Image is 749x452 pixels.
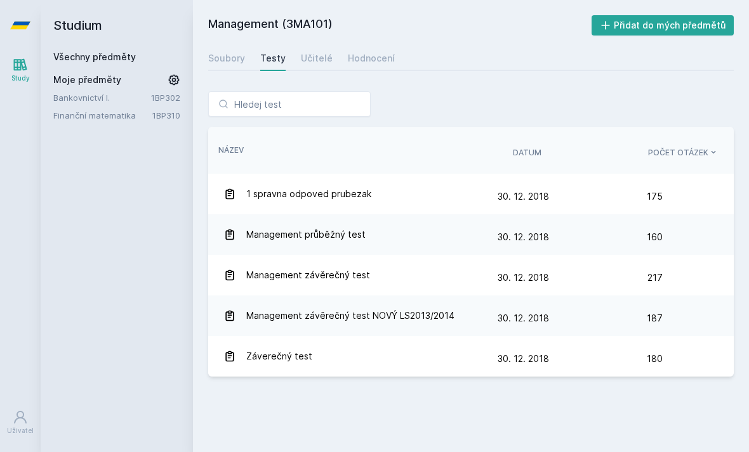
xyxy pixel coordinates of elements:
[208,295,734,336] a: Management závěrečný test NOVÝ LS2013/2014 30. 12. 2018 187
[11,74,30,83] div: Study
[647,306,663,331] span: 187
[260,46,286,71] a: Testy
[513,147,541,158] button: Datum
[208,255,734,295] a: Management závěrečný test 30. 12. 2018 217
[246,303,454,328] span: Management závěrečný test NOVÝ LS2013/2014
[246,344,312,369] span: Záverečný test
[208,214,734,255] a: Management průběžný test 30. 12. 2018 160
[246,222,366,247] span: Management průběžný test
[301,52,333,65] div: Učitelé
[647,265,663,290] span: 217
[260,52,286,65] div: Testy
[348,46,395,71] a: Hodnocení
[648,147,708,158] span: Počet otázek
[53,91,151,104] a: Bankovnictví I.
[53,74,121,86] span: Moje předměty
[208,46,245,71] a: Soubory
[301,46,333,71] a: Učitelé
[647,224,663,250] span: 160
[498,231,549,242] span: 30. 12. 2018
[53,51,136,62] a: Všechny předměty
[498,272,549,283] span: 30. 12. 2018
[53,109,152,122] a: Finanční matematika
[348,52,395,65] div: Hodnocení
[208,91,371,117] input: Hledej test
[592,15,734,36] button: Přidat do mých předmětů
[246,262,370,288] span: Management závěrečný test
[218,145,244,156] button: Název
[647,346,663,371] span: 180
[3,403,38,442] a: Uživatel
[3,51,38,89] a: Study
[7,426,34,436] div: Uživatel
[498,313,549,323] span: 30. 12. 2018
[246,181,371,207] span: 1 spravna odpoved prubezak
[152,110,180,120] a: 1BP310
[208,15,592,36] h2: Management (3MA101)
[208,52,245,65] div: Soubory
[208,174,734,214] a: 1 spravna odpoved prubezak 30. 12. 2018 175
[208,336,734,377] a: Záverečný test 30. 12. 2018 180
[498,191,549,202] span: 30. 12. 2018
[647,184,663,209] span: 175
[648,147,719,158] button: Počet otázek
[151,93,180,103] a: 1BP302
[498,353,549,364] span: 30. 12. 2018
